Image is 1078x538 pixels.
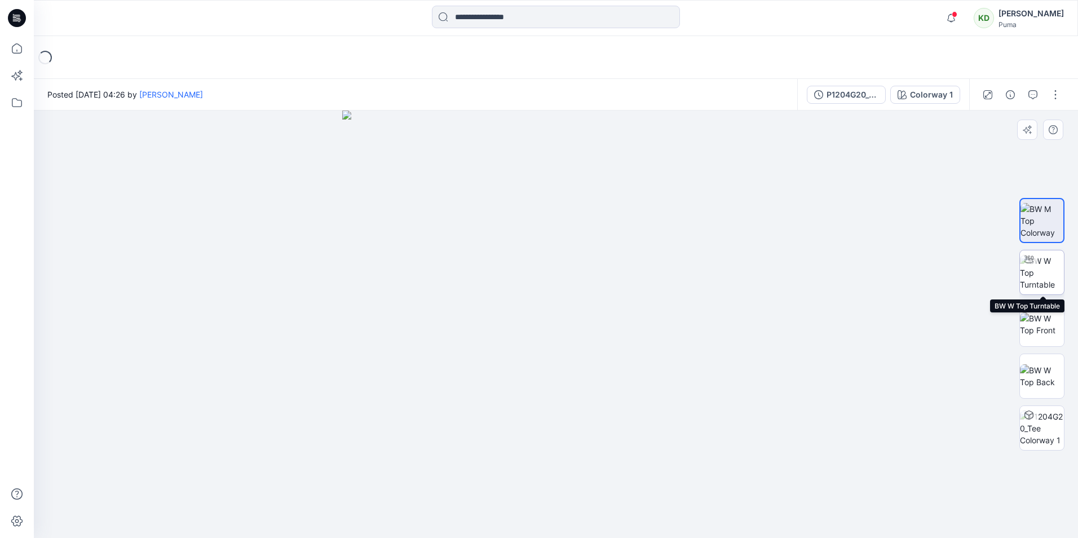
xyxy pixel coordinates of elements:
button: Colorway 1 [890,86,960,104]
div: KD [974,8,994,28]
img: P1204G20_Tee Colorway 1 [1020,411,1064,446]
img: BW W Top Back [1020,364,1064,388]
span: Posted [DATE] 04:26 by [47,89,203,100]
img: BW M Top Colorway [1020,203,1063,239]
a: [PERSON_NAME] [139,90,203,99]
div: P1204G20_Tee [827,89,878,101]
div: Puma [999,20,1064,29]
button: Details [1001,86,1019,104]
button: P1204G20_Tee [807,86,886,104]
img: BW W Top Turntable [1020,255,1064,290]
div: Colorway 1 [910,89,953,101]
img: eyJhbGciOiJIUzI1NiIsImtpZCI6IjAiLCJzbHQiOiJzZXMiLCJ0eXAiOiJKV1QifQ.eyJkYXRhIjp7InR5cGUiOiJzdG9yYW... [342,111,770,538]
img: BW W Top Front [1020,312,1064,336]
div: [PERSON_NAME] [999,7,1064,20]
